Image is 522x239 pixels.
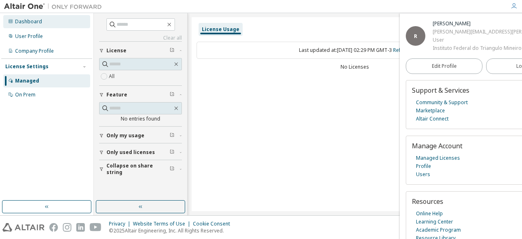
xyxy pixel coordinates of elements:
img: linkedin.svg [76,223,85,232]
span: Clear filter [170,132,175,139]
img: instagram.svg [63,223,71,232]
a: Managed Licenses [416,154,460,162]
div: Dashboard [15,18,42,25]
button: Only used licenses [99,143,182,161]
span: Support & Services [412,86,469,95]
span: Resources [412,197,443,206]
a: Academic Program [416,226,461,234]
span: Only my usage [106,132,144,139]
div: User Profile [15,33,43,40]
a: Refresh [393,47,411,54]
span: Clear filter [170,47,175,54]
img: facebook.svg [49,223,58,232]
a: Altair Connect [416,115,449,123]
img: Altair One [4,2,106,11]
span: Clear filter [170,149,175,156]
img: youtube.svg [90,223,102,232]
span: Edit Profile [432,63,457,69]
a: Edit Profile [406,58,482,74]
span: R [414,33,417,40]
a: Learning Center [416,218,453,226]
div: Company Profile [15,48,54,54]
a: Online Help [416,210,443,218]
span: Only used licenses [106,149,155,156]
img: altair_logo.svg [2,223,44,232]
div: Website Terms of Use [133,221,193,227]
span: Collapse on share string [106,163,170,176]
span: Clear filter [170,166,175,172]
div: Cookie Consent [193,221,235,227]
span: Manage Account [412,141,462,150]
div: Last updated at: [DATE] 02:29 PM GMT-3 [197,42,513,59]
div: No entries found [99,116,182,122]
div: License Settings [5,63,49,70]
button: Collapse on share string [99,160,182,178]
button: License [99,42,182,60]
div: License Usage [202,26,239,33]
span: License [106,47,126,54]
label: All [109,71,116,81]
a: Marketplace [416,107,445,115]
div: Privacy [109,221,133,227]
a: Clear all [99,35,182,41]
p: © 2025 Altair Engineering, Inc. All Rights Reserved. [109,227,235,234]
a: Users [416,170,430,179]
span: Feature [106,92,127,98]
div: No Licenses [197,64,513,70]
div: Managed [15,78,39,84]
button: Only my usage [99,127,182,145]
a: Community & Support [416,98,468,107]
button: Feature [99,86,182,104]
span: Clear filter [170,92,175,98]
div: On Prem [15,92,35,98]
a: Profile [416,162,431,170]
